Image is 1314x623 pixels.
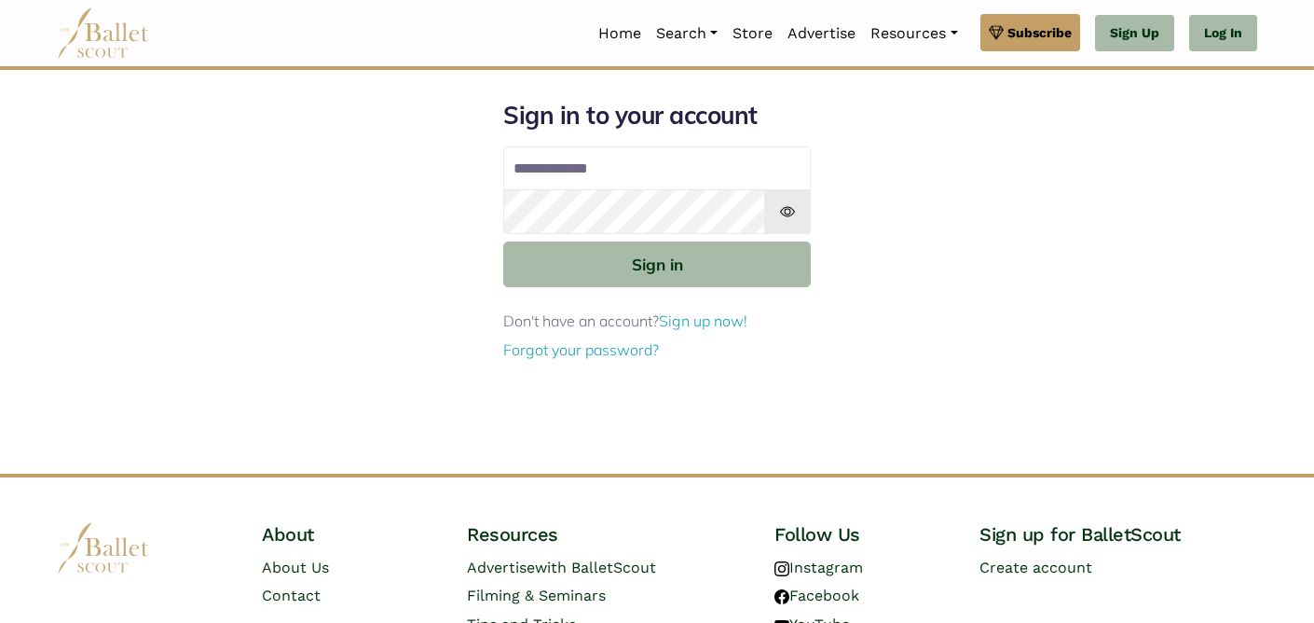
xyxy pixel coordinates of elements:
span: with BalletScout [535,559,656,576]
a: Subscribe [980,14,1080,51]
h4: Sign up for BalletScout [979,522,1257,547]
h4: Resources [467,522,745,547]
span: Subscribe [1007,22,1072,43]
img: gem.svg [989,22,1004,43]
h1: Sign in to your account [503,100,811,132]
h4: About [262,522,437,547]
a: Log In [1189,15,1257,52]
a: Filming & Seminars [467,587,606,604]
img: instagram logo [774,561,789,576]
a: Search [649,14,725,53]
img: logo [57,522,150,574]
a: Sign up now! [659,311,747,330]
a: About Us [262,559,329,576]
a: Resources [863,14,965,53]
a: Contact [262,587,321,604]
a: Create account [979,559,1092,576]
a: Advertise [780,14,863,53]
a: Forgot your password? [503,340,659,359]
img: facebook logo [774,589,789,604]
a: Advertisewith BalletScout [467,559,656,576]
a: Instagram [774,559,863,576]
button: Sign in [503,242,811,287]
a: Store [725,14,780,53]
a: Sign Up [1095,15,1174,52]
a: Home [591,14,649,53]
h4: Follow Us [774,522,950,547]
a: Facebook [774,587,859,604]
p: Don't have an account? [503,310,811,334]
